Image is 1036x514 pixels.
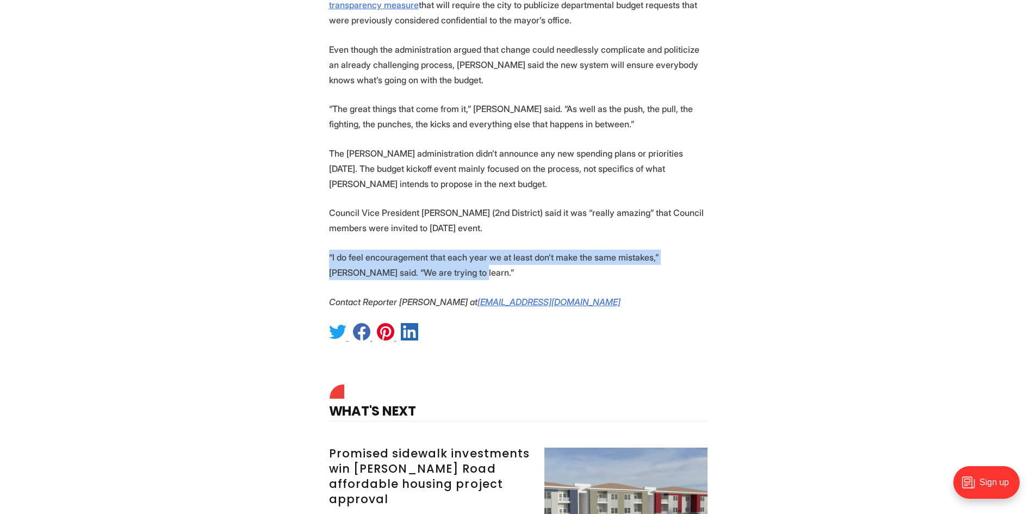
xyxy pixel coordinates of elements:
p: Council Vice President [PERSON_NAME] (2nd District) said it was “really amazing” that Council mem... [329,205,708,236]
p: The [PERSON_NAME] administration didn’t announce any new spending plans or priorities [DATE]. The... [329,146,708,191]
iframe: portal-trigger [944,461,1036,514]
a: [EMAIL_ADDRESS][DOMAIN_NAME] [477,296,621,307]
em: Contact Reporter [PERSON_NAME] at [329,296,477,307]
p: Even though the administration argued that change could needlessly complicate and politicize an a... [329,42,708,88]
h4: What's Next [329,387,708,422]
p: “I do feel encouragement that each year we at least don’t make the same mistakes,” [PERSON_NAME] ... [329,250,708,280]
p: “The great things that come from it,” [PERSON_NAME] said. “As well as the push, the pull, the fig... [329,101,708,132]
h3: Promised sidewalk investments win [PERSON_NAME] Road affordable housing project approval [329,446,531,507]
